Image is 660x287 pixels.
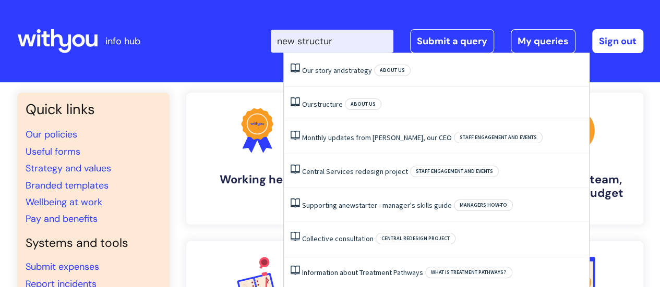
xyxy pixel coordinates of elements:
a: Collective consultation [302,234,374,243]
a: Submit a query [410,29,494,53]
a: Supporting anewstarter - manager's skills guide [302,201,452,210]
span: Staff engagement and events [410,166,499,177]
span: Central redesign project [376,233,455,244]
p: info hub [105,33,140,49]
a: Ourstructure [302,99,343,109]
span: What is Treatment Pathways? [425,267,512,278]
h4: Systems and tools [26,236,161,251]
a: Sign out [592,29,643,53]
span: new [342,201,355,210]
a: Monthly updates from [PERSON_NAME], our CEO [302,133,452,142]
a: Submit expenses [26,260,99,273]
span: Managers how-to [454,199,513,211]
a: Useful forms [26,145,80,158]
span: About Us [374,65,411,76]
span: Staff engagement and events [454,132,543,143]
a: Working here [186,93,328,224]
a: Branded templates [26,179,109,192]
a: Wellbeing at work [26,196,102,208]
a: Strategy and values [26,162,111,174]
a: Information about Treatment Pathways [302,268,423,277]
h4: Working here [195,173,320,186]
span: structure [314,99,343,109]
h3: Quick links [26,101,161,118]
input: Search [271,30,393,53]
span: About Us [345,98,381,110]
a: My queries [511,29,575,53]
span: strategy [345,66,372,75]
div: | - [271,29,643,53]
a: Central Services redesign project [302,167,408,176]
a: Our policies [26,128,77,141]
a: Pay and benefits [26,213,98,225]
a: Our story andstrategy [302,66,372,75]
